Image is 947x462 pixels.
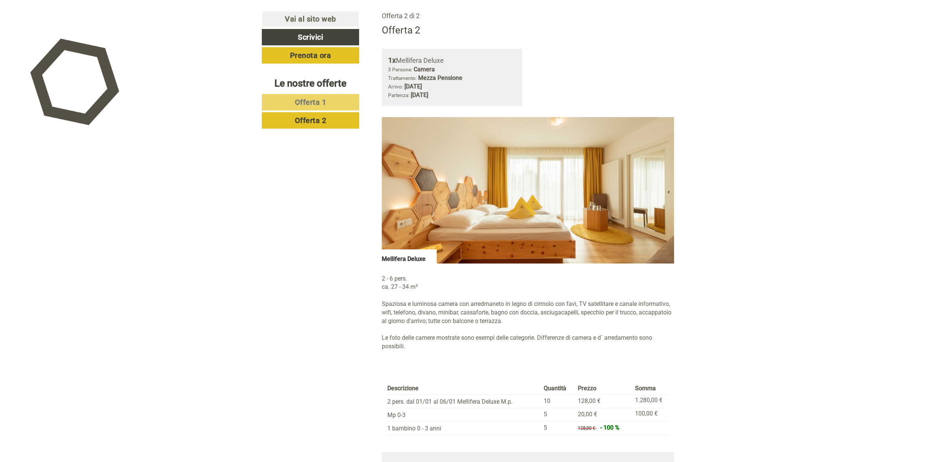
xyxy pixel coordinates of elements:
[575,383,632,394] th: Prezzo
[295,98,326,107] span: Offerta 1
[388,67,412,72] small: 3 Persone:
[632,408,668,421] td: 100,00 €
[404,83,422,90] b: [DATE]
[541,395,575,408] td: 10
[262,11,359,27] a: Vai al sito web
[411,91,428,98] b: [DATE]
[632,395,668,408] td: 1.280,00 €
[388,92,409,98] small: Partenza:
[387,408,541,421] td: Mp 0-3
[388,84,403,90] small: Arrivo:
[382,12,420,20] span: Offerta 2 di 2
[541,408,575,421] td: 5
[541,383,575,394] th: Quantità
[388,56,396,65] b: 1x
[578,397,601,404] span: 128,00 €
[632,383,668,394] th: Somma
[295,116,326,125] span: Offerta 2
[388,75,417,81] small: Trattamento:
[578,411,597,418] span: 20,00 €
[387,395,541,408] td: 2 pers. dal 01/01 al 06/01 Mellifera Deluxe M.p.
[262,29,359,45] a: Scrivici
[382,249,437,264] div: Mellifera Deluxe
[578,426,595,431] span: 128,00 €
[387,421,541,434] td: 1 bambino 0 - 3 anni
[418,74,462,81] b: Mezza Pensione
[262,77,359,90] div: Le nostre offerte
[387,383,541,394] th: Descrizione
[382,275,674,351] p: 2 - 6 pers. ca. 27 - 34 m² Spaziosa e luminosa camera con arredmaneto in legno di cirmolo con fav...
[262,47,359,64] a: Prenota ora
[414,66,435,73] b: Camera
[541,421,575,434] td: 5
[382,117,674,264] img: image
[600,424,619,431] span: - 100 %
[388,55,516,66] div: Mellifera Deluxe
[382,23,420,37] div: Offerta 2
